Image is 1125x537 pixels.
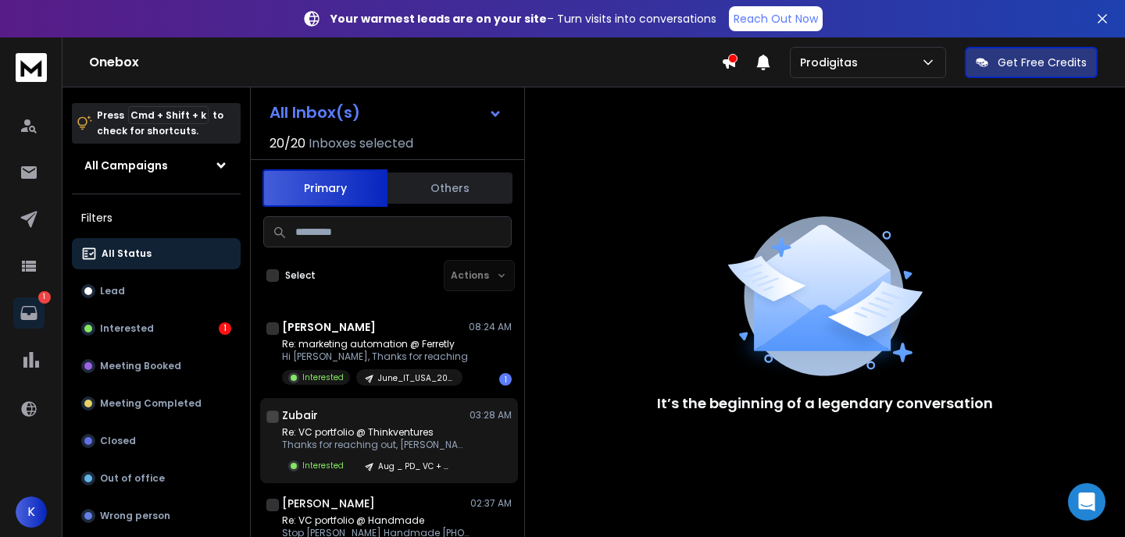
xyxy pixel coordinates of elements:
[378,461,453,472] p: Aug _ PD_ VC + CEO
[102,247,152,260] p: All Status
[282,514,470,527] p: Re: VC portfolio @ Handmade
[302,460,344,471] p: Interested
[734,11,818,27] p: Reach Out Now
[330,11,716,27] p: – Turn visits into conversations
[282,439,470,451] p: Thanks for reaching out, [PERSON_NAME].
[84,158,168,173] h1: All Campaigns
[262,169,387,207] button: Primary
[330,11,547,27] strong: Your warmest leads are on your site
[469,321,512,333] p: 08:24 AM
[100,435,136,447] p: Closed
[97,108,223,139] p: Press to check for shortcuts.
[100,510,170,522] p: Wrong person
[72,463,241,494] button: Out of office
[72,150,241,181] button: All Campaigns
[16,53,47,82] img: logo
[100,397,202,410] p: Meeting Completed
[100,360,181,372] p: Meeting Booked
[72,350,241,382] button: Meeting Booked
[72,425,241,457] button: Closed
[282,338,468,350] p: Re: marketing automation @ Ferretly
[72,207,241,229] h3: Filters
[965,47,1098,78] button: Get Free Credits
[729,6,823,31] a: Reach Out Now
[257,97,515,128] button: All Inbox(s)
[282,426,470,439] p: Re: VC portfolio @ Thinkventures
[387,171,512,205] button: Others
[998,55,1087,70] p: Get Free Credits
[270,134,305,153] span: 20 / 20
[100,472,165,485] p: Out of office
[282,350,468,363] p: Hi [PERSON_NAME], Thanks for reaching
[100,285,125,297] p: Lead
[72,388,241,419] button: Meeting Completed
[72,313,241,344] button: Interested1
[309,134,413,153] h3: Inboxes selected
[13,297,45,329] a: 1
[16,496,47,528] button: K
[470,497,512,510] p: 02:37 AM
[282,407,318,423] h1: Zubair
[128,106,209,124] span: Cmd + Shift + k
[285,269,316,282] label: Select
[657,393,993,414] p: It’s the beginning of a legendary conversation
[72,238,241,269] button: All Status
[1068,483,1105,521] div: Open Intercom Messenger
[72,276,241,307] button: Lead
[282,496,375,511] h1: [PERSON_NAME]
[270,105,360,120] h1: All Inbox(s)
[800,55,864,70] p: Prodigitas
[302,372,344,383] p: Interested
[38,291,51,304] p: 1
[100,322,154,335] p: Interested
[378,372,453,384] p: June_IT_USA_20-500_Growth_VP_HEAD_DIRECTOR
[219,322,231,335] div: 1
[72,500,241,532] button: Wrong person
[89,53,721,72] h1: Onebox
[282,319,376,335] h1: [PERSON_NAME]
[499,373,512,386] div: 1
[470,409,512,421] p: 03:28 AM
